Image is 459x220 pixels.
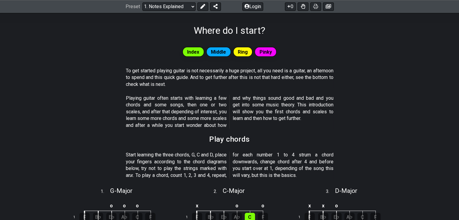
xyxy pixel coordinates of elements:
[238,48,248,56] span: Ring
[194,25,265,36] h1: Where do I start?
[118,201,131,211] td: o
[214,188,223,195] span: 2 .
[310,2,321,11] button: Print
[242,2,263,11] button: Login
[260,48,272,56] span: Pinky
[335,187,357,194] span: D - Major
[326,188,335,195] span: 3 .
[211,48,226,56] span: Middle
[303,201,317,211] td: x
[110,187,132,194] span: G - Major
[256,201,269,211] td: o
[101,188,110,195] span: 1 .
[187,48,199,56] span: Index
[330,201,343,211] td: o
[209,136,250,143] h2: Play chords
[126,152,333,179] p: Start learning the three chords, G, C and D, place your fingers according to the chord diagrams b...
[210,2,221,11] button: Share Preset
[190,201,204,211] td: x
[105,201,118,211] td: o
[223,187,245,194] span: C - Major
[285,2,296,11] button: 0
[323,2,334,11] button: Create image
[131,172,133,178] em: x
[298,2,308,11] button: Toggle Dexterity for all fretkits
[142,2,196,11] select: Preset
[230,201,243,211] td: o
[126,4,140,10] span: Preset
[316,201,330,211] td: x
[126,95,333,129] p: Playing guitar often starts with learning a few chords and some songs, then one or two scales, an...
[197,2,208,11] button: Edit Preset
[131,201,144,211] td: o
[126,68,333,88] p: To get started playing guitar is not necessarily a huge project, all you need is a guitar, an aft...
